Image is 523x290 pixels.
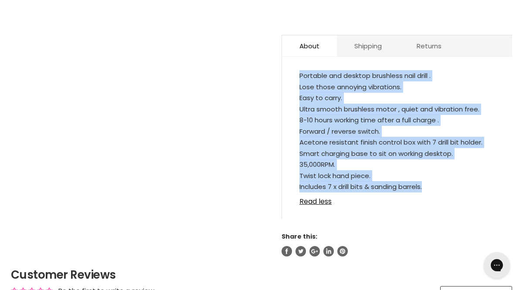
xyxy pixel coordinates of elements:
span: Share this: [282,232,317,241]
li: Lose those annoying vibrations. [299,81,495,93]
li: Ultra smooth brushless motor , quiet and vibration free. [299,104,495,115]
aside: Share this: [282,233,512,256]
a: Shipping [337,35,399,57]
a: Read less [299,192,495,206]
li: Portable and desktop brushless nail drill . [299,70,495,81]
li: Forward / reverse switch. [299,126,495,137]
li: Acetone resistant finish control box with 7 drill bit holder. [299,137,495,148]
h2: Customer Reviews [11,267,512,283]
a: About [282,35,337,57]
li: Easy to carry. [299,92,495,104]
iframe: Gorgias live chat messenger [479,249,514,281]
li: 8-10 hours working time after a full charge . [299,115,495,126]
li: Includes 7 x drill bits & sanding barrels. [299,181,495,192]
a: Returns [399,35,459,57]
li: Twist lock hand piece. [299,170,495,182]
li: Smart charging base to sit on working desktop. [299,148,495,159]
li: 35,000RPM. [299,159,495,170]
